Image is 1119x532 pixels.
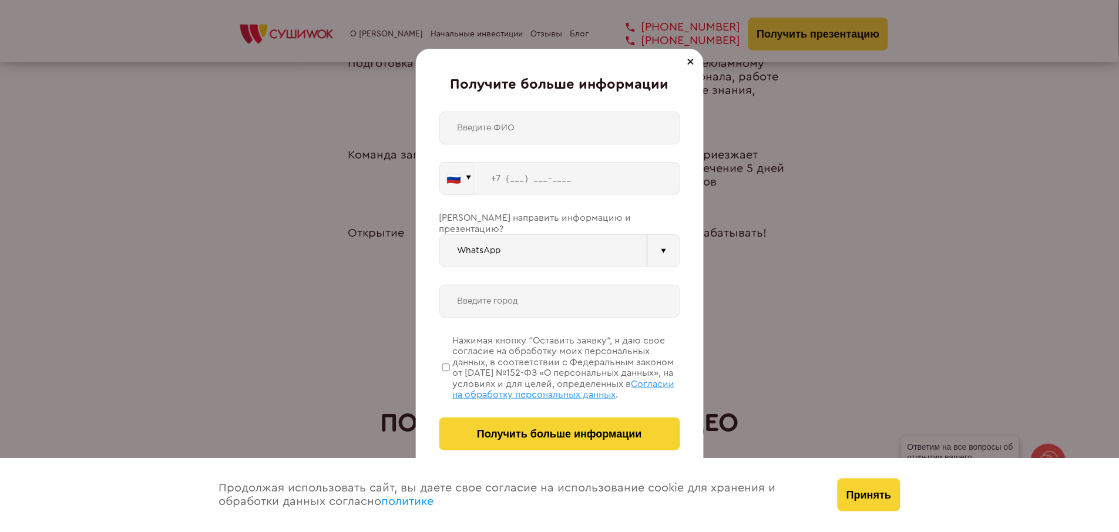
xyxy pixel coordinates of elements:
div: Нажимая кнопку “Оставить заявку”, я даю свое согласие на обработку моих персональных данных, в со... [453,335,680,400]
a: политике [382,496,434,507]
input: +7 (___) ___-____ [474,162,680,195]
div: Продолжая использовать сайт, вы даете свое согласие на использование cookie для хранения и обрабо... [207,458,826,532]
span: Согласии на обработку персональных данных [453,379,675,399]
div: [PERSON_NAME] направить информацию и презентацию? [439,213,680,234]
button: 🇷🇺 [439,162,474,195]
input: Введите город [439,285,680,318]
button: Принять [838,479,900,511]
input: Введите ФИО [439,112,680,144]
span: Получить больше информации [477,428,642,440]
div: Получите больше информации [439,77,680,93]
button: Получить больше информации [439,417,680,450]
